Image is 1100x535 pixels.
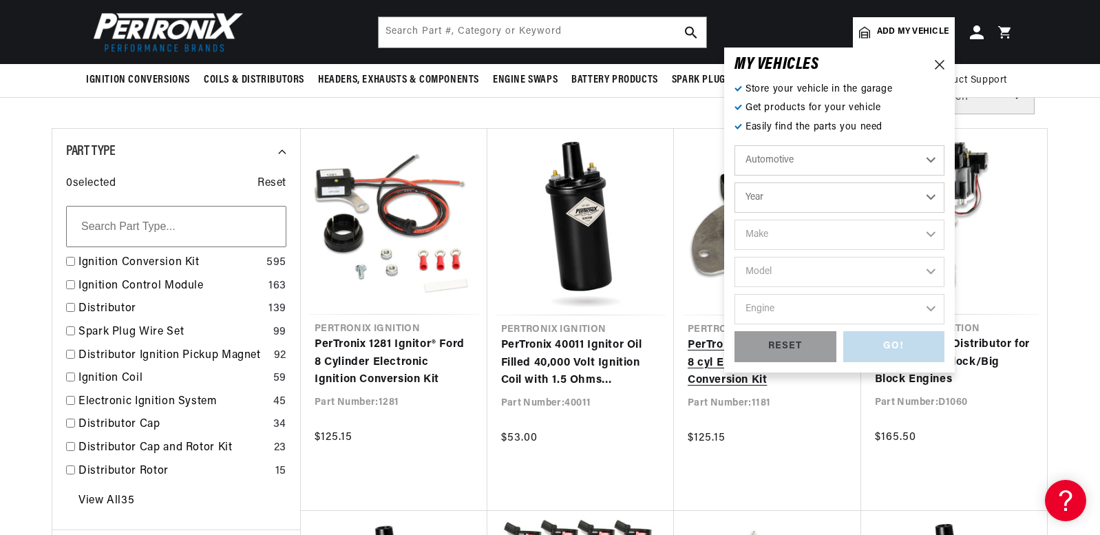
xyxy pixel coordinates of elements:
a: PerTronix HEI Distributor for Chevy Small Block/Big Block Engines [875,336,1034,389]
select: Year [734,182,944,213]
a: View All 35 [78,492,134,510]
span: Part Type [66,145,115,158]
a: Distributor Cap [78,416,268,434]
span: Battery Products [571,73,658,87]
input: Search Part #, Category or Keyword [379,17,706,48]
span: Coils & Distributors [204,73,304,87]
select: Engine [734,294,944,324]
a: Distributor Rotor [78,463,270,481]
a: Spark Plug Wire Set [78,324,268,342]
span: Headers, Exhausts & Components [318,73,479,87]
summary: Ignition Conversions [86,64,197,96]
div: 99 [273,324,286,342]
div: RESET [734,331,836,362]
select: Ride Type [734,145,944,176]
p: Get products for your vehicle [734,101,944,116]
a: Add my vehicle [853,17,955,48]
a: Electronic Ignition System [78,393,268,411]
select: Make [734,220,944,250]
span: 0 selected [66,175,116,193]
summary: Product Support [931,64,1014,97]
span: Engine Swaps [493,73,558,87]
a: PerTronix 40011 Ignitor Oil Filled 40,000 Volt Ignition Coil with 1.5 Ohms Resistance in Black [501,337,661,390]
button: search button [676,17,706,48]
span: Reset [257,175,286,193]
div: 34 [273,416,286,434]
div: 23 [274,439,286,457]
a: Distributor Cap and Rotor Kit [78,439,268,457]
a: PerTronix 1281 Ignitor® Ford 8 Cylinder Electronic Ignition Conversion Kit [315,336,474,389]
div: 163 [268,277,286,295]
a: Ignition Coil [78,370,268,388]
summary: Coils & Distributors [197,64,311,96]
span: Ignition Conversions [86,73,190,87]
span: Product Support [931,73,1007,88]
img: Pertronix [86,8,244,56]
summary: Spark Plug Wires [665,64,763,96]
div: 59 [273,370,286,388]
p: Easily find the parts you need [734,120,944,135]
a: Distributor [78,300,263,318]
div: 45 [273,393,286,411]
div: 15 [275,463,286,481]
summary: Battery Products [564,64,665,96]
input: Search Part Type... [66,206,286,247]
select: Model [734,257,944,287]
a: PerTronix 1181 Ignitor® Delco 8 cyl Electronic Ignition Conversion Kit [688,337,847,390]
a: Ignition Conversion Kit [78,254,261,272]
summary: Engine Swaps [486,64,564,96]
a: Ignition Control Module [78,277,263,295]
summary: Headers, Exhausts & Components [311,64,486,96]
span: Spark Plug Wires [672,73,756,87]
div: 595 [266,254,286,272]
h6: MY VEHICLE S [734,58,819,72]
a: Distributor Ignition Pickup Magnet [78,347,268,365]
p: Store your vehicle in the garage [734,82,944,97]
div: 139 [268,300,286,318]
span: Add my vehicle [877,25,949,39]
div: 92 [274,347,286,365]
